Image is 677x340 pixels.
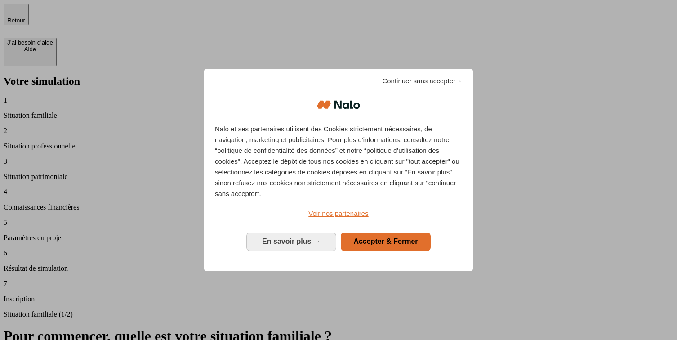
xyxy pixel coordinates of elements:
[262,237,321,245] span: En savoir plus →
[215,124,462,199] p: Nalo et ses partenaires utilisent des Cookies strictement nécessaires, de navigation, marketing e...
[353,237,418,245] span: Accepter & Fermer
[341,233,431,251] button: Accepter & Fermer: Accepter notre traitement des données et fermer
[382,76,462,86] span: Continuer sans accepter→
[317,91,360,118] img: Logo
[308,210,368,217] span: Voir nos partenaires
[246,233,336,251] button: En savoir plus: Configurer vos consentements
[215,208,462,219] a: Voir nos partenaires
[204,69,473,271] div: Bienvenue chez Nalo Gestion du consentement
